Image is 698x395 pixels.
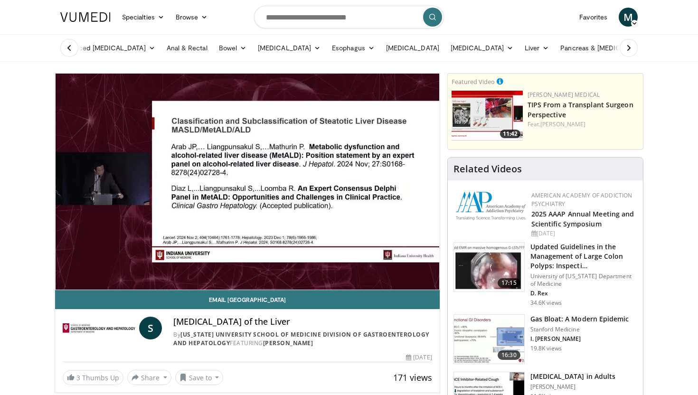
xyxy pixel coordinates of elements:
[326,38,380,57] a: Esophagus
[60,12,111,22] img: VuMedi Logo
[445,38,519,57] a: [MEDICAL_DATA]
[530,383,615,391] p: [PERSON_NAME]
[530,290,637,297] p: D. Rex
[170,8,214,27] a: Browse
[455,191,527,220] img: f7c290de-70ae-47e0-9ae1-04035161c232.png.150x105_q85_autocrop_double_scale_upscale_version-0.2.png
[406,353,432,362] div: [DATE]
[254,6,444,28] input: Search topics, interventions
[528,120,639,129] div: Feat.
[116,8,170,27] a: Specialties
[139,317,162,339] a: S
[530,326,629,333] p: Stanford Medicine
[63,317,135,339] img: Indiana University School of Medicine Division of Gastroenterology and Hepatology
[173,330,432,348] div: By FEATURING
[452,91,523,141] a: 11:42
[454,243,524,292] img: dfcfcb0d-b871-4e1a-9f0c-9f64970f7dd8.150x105_q85_crop-smart_upscale.jpg
[263,339,313,347] a: [PERSON_NAME]
[531,191,632,208] a: American Academy of Addiction Psychiatry
[76,373,80,382] span: 3
[619,8,638,27] a: M
[530,335,629,343] p: I. [PERSON_NAME]
[498,278,520,288] span: 17:15
[528,100,633,119] a: TIPS From a Transplant Surgeon Perspective
[531,229,635,238] div: [DATE]
[55,38,161,57] a: Advanced [MEDICAL_DATA]
[453,314,637,365] a: 16:30 Gas Bloat: A Modern Epidemic Stanford Medicine I. [PERSON_NAME] 19.8K views
[173,317,432,327] h4: [MEDICAL_DATA] of the Liver
[530,345,562,352] p: 19.8K views
[453,163,522,175] h4: Related Videos
[393,372,432,383] span: 171 views
[530,299,562,307] p: 34.6K views
[452,77,495,86] small: Featured Video
[213,38,252,57] a: Bowel
[500,130,520,138] span: 11:42
[127,370,171,385] button: Share
[454,315,524,364] img: 480ec31d-e3c1-475b-8289-0a0659db689a.150x105_q85_crop-smart_upscale.jpg
[498,350,520,360] span: 16:30
[453,242,637,307] a: 17:15 Updated Guidelines in the Management of Large Colon Polyps: Inspecti… University of [US_STA...
[528,91,600,99] a: [PERSON_NAME] Medical
[530,273,637,288] p: University of [US_STATE] Department of Medicine
[252,38,326,57] a: [MEDICAL_DATA]
[452,91,523,141] img: 4003d3dc-4d84-4588-a4af-bb6b84f49ae6.150x105_q85_crop-smart_upscale.jpg
[574,8,613,27] a: Favorites
[519,38,555,57] a: Liver
[530,242,637,271] h3: Updated Guidelines in the Management of Large Colon Polyps: Inspecti…
[63,370,123,385] a: 3 Thumbs Up
[55,74,440,290] video-js: Video Player
[55,290,440,309] a: Email [GEOGRAPHIC_DATA]
[540,120,585,128] a: [PERSON_NAME]
[530,314,629,324] h3: Gas Bloat: A Modern Epidemic
[175,370,224,385] button: Save to
[555,38,666,57] a: Pancreas & [MEDICAL_DATA]
[531,209,634,228] a: 2025 AAAP Annual Meeting and Scientific Symposium
[380,38,445,57] a: [MEDICAL_DATA]
[161,38,213,57] a: Anal & Rectal
[173,330,429,347] a: [US_STATE] University School of Medicine Division of Gastroenterology and Hepatology
[530,372,615,381] h3: [MEDICAL_DATA] in Adults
